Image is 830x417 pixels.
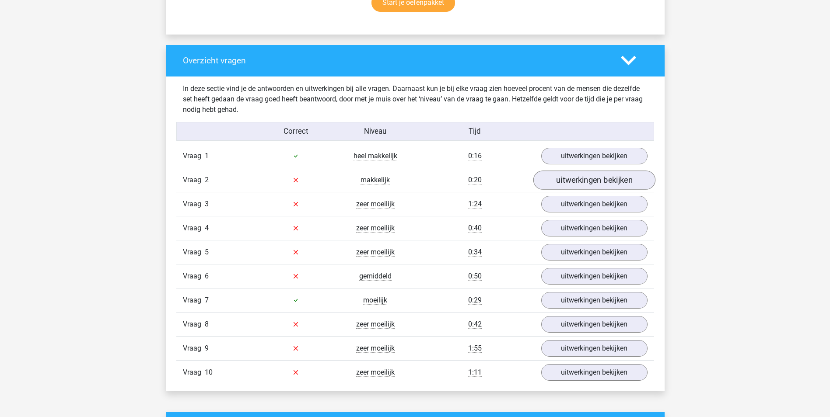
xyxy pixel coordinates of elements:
[205,224,209,232] span: 4
[205,272,209,280] span: 6
[468,224,482,233] span: 0:40
[183,56,608,66] h4: Overzicht vragen
[205,320,209,328] span: 8
[336,126,415,137] div: Niveau
[359,272,392,281] span: gemiddeld
[356,320,395,329] span: zeer moeilijk
[356,200,395,208] span: zeer moeilijk
[183,151,205,161] span: Vraag
[183,199,205,209] span: Vraag
[183,319,205,330] span: Vraag
[541,340,648,357] a: uitwerkingen bekijken
[183,295,205,306] span: Vraag
[541,364,648,381] a: uitwerkingen bekijken
[541,268,648,285] a: uitwerkingen bekijken
[468,152,482,160] span: 0:16
[183,343,205,354] span: Vraag
[183,175,205,185] span: Vraag
[205,344,209,352] span: 9
[205,176,209,184] span: 2
[176,83,654,115] div: In deze sectie vind je de antwoorden en uitwerkingen bij alle vragen. Daarnaast kun je bij elke v...
[205,368,213,376] span: 10
[468,344,482,353] span: 1:55
[183,247,205,257] span: Vraag
[541,196,648,212] a: uitwerkingen bekijken
[205,200,209,208] span: 3
[356,368,395,377] span: zeer moeilijk
[541,316,648,333] a: uitwerkingen bekijken
[354,152,397,160] span: heel makkelijk
[468,248,482,257] span: 0:34
[183,367,205,378] span: Vraag
[356,344,395,353] span: zeer moeilijk
[183,271,205,281] span: Vraag
[468,296,482,305] span: 0:29
[361,176,390,184] span: makkelijk
[468,272,482,281] span: 0:50
[533,170,655,190] a: uitwerkingen bekijken
[541,292,648,309] a: uitwerkingen bekijken
[256,126,336,137] div: Correct
[468,200,482,208] span: 1:24
[468,176,482,184] span: 0:20
[205,152,209,160] span: 1
[356,224,395,233] span: zeer moeilijk
[205,248,209,256] span: 5
[468,368,482,377] span: 1:11
[356,248,395,257] span: zeer moeilijk
[205,296,209,304] span: 7
[183,223,205,233] span: Vraag
[541,220,648,236] a: uitwerkingen bekijken
[468,320,482,329] span: 0:42
[541,148,648,164] a: uitwerkingen bekijken
[415,126,534,137] div: Tijd
[363,296,387,305] span: moeilijk
[541,244,648,261] a: uitwerkingen bekijken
